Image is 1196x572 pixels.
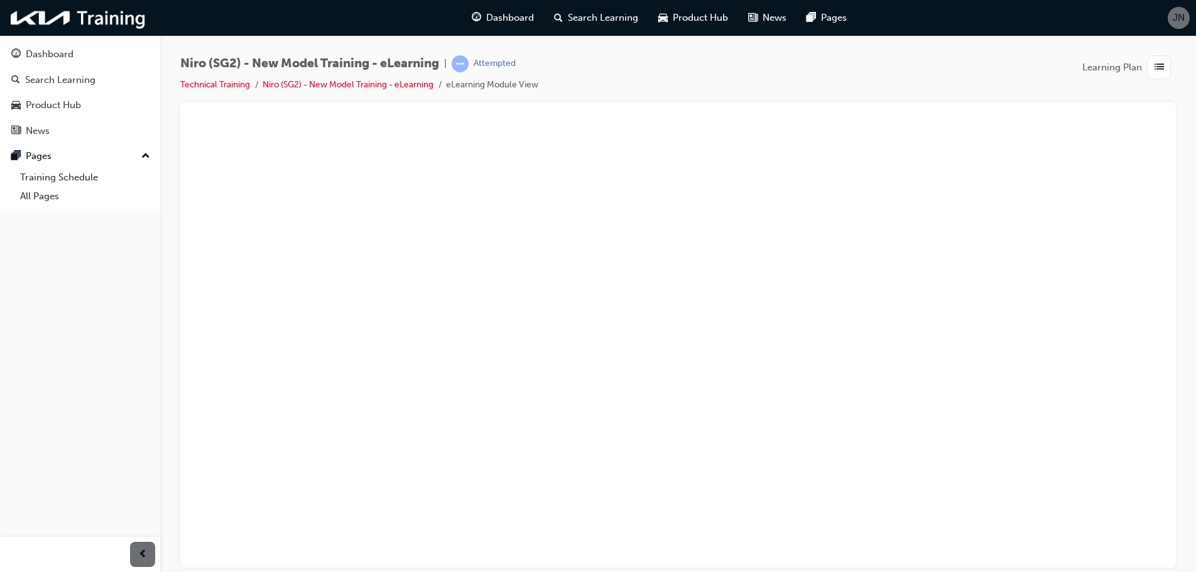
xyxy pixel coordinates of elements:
div: Attempted [474,58,516,70]
a: All Pages [15,187,155,206]
a: search-iconSearch Learning [544,5,648,31]
span: | [444,57,447,71]
a: car-iconProduct Hub [648,5,738,31]
span: Search Learning [568,11,638,25]
a: Search Learning [5,69,155,92]
span: up-icon [141,148,150,165]
span: Pages [821,11,847,25]
span: prev-icon [138,547,148,563]
a: guage-iconDashboard [462,5,544,31]
a: Dashboard [5,43,155,66]
span: guage-icon [11,49,21,60]
a: news-iconNews [738,5,796,31]
span: search-icon [11,75,20,86]
span: car-icon [11,100,21,111]
a: pages-iconPages [796,5,857,31]
div: News [26,124,50,138]
span: Product Hub [673,11,728,25]
img: kia-training [6,5,151,31]
button: Pages [5,145,155,168]
div: Search Learning [25,73,95,87]
div: Pages [26,149,52,163]
a: Niro (SG2) - New Model Training - eLearning [263,79,433,90]
span: Niro (SG2) - New Model Training - eLearning [180,57,439,71]
span: JN [1173,11,1185,25]
span: Dashboard [486,11,534,25]
div: Product Hub [26,98,81,113]
a: News [5,119,155,143]
span: pages-icon [807,10,816,26]
div: Dashboard [26,47,73,62]
span: news-icon [11,126,21,137]
button: DashboardSearch LearningProduct HubNews [5,40,155,145]
a: Product Hub [5,94,155,117]
span: list-icon [1155,60,1164,75]
span: guage-icon [472,10,481,26]
span: pages-icon [11,151,21,162]
span: news-icon [748,10,758,26]
button: Learning Plan [1082,55,1176,79]
span: learningRecordVerb_ATTEMPT-icon [452,55,469,72]
span: car-icon [658,10,668,26]
button: JN [1168,7,1190,29]
a: Technical Training [180,79,250,90]
a: Training Schedule [15,168,155,187]
li: eLearning Module View [446,78,538,92]
span: News [763,11,786,25]
span: search-icon [554,10,563,26]
span: Learning Plan [1082,60,1142,75]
